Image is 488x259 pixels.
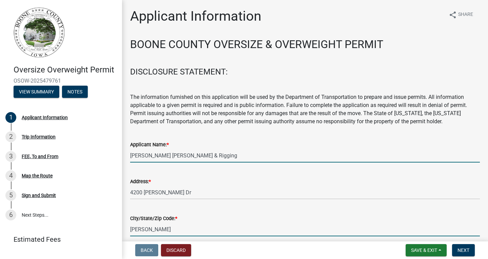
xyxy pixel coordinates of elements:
[5,112,16,123] div: 1
[130,67,480,77] h4: DISCLOSURE STATEMENT:
[130,38,480,51] h2: BOONE COUNTY OVERSIZE & OVERWEIGHT PERMIT
[130,143,169,147] label: Applicant Name:
[130,93,480,126] p: The information furnished on this application will be used by the Department of Transportation to...
[411,247,437,253] span: Save & Exit
[449,11,457,19] i: share
[5,190,16,201] div: 5
[161,244,191,256] button: Discard
[62,86,88,98] button: Notes
[14,86,59,98] button: View Summary
[130,179,151,184] label: Address:
[5,170,16,181] div: 4
[22,115,68,120] div: Applicant Information
[443,8,479,21] button: shareShare
[14,7,65,58] img: Boone County, Iowa
[406,244,447,256] button: Save & Exit
[452,244,475,256] button: Next
[62,89,88,95] wm-modal-confirm: Notes
[5,233,111,246] a: Estimated Fees
[458,11,473,19] span: Share
[5,131,16,142] div: 2
[130,216,177,221] label: City/State/Zip Code:
[22,134,56,139] div: Trip Information
[22,173,53,178] div: Map the Route
[14,65,117,75] h4: Oversize Overweight Permit
[5,151,16,162] div: 3
[14,78,108,84] span: OSOW-2025479761
[130,8,261,24] h1: Applicant Information
[135,244,158,256] button: Back
[22,154,58,159] div: FEE, To and From
[457,247,469,253] span: Next
[141,247,153,253] span: Back
[14,89,59,95] wm-modal-confirm: Summary
[5,210,16,220] div: 6
[22,193,56,198] div: Sign and Submit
